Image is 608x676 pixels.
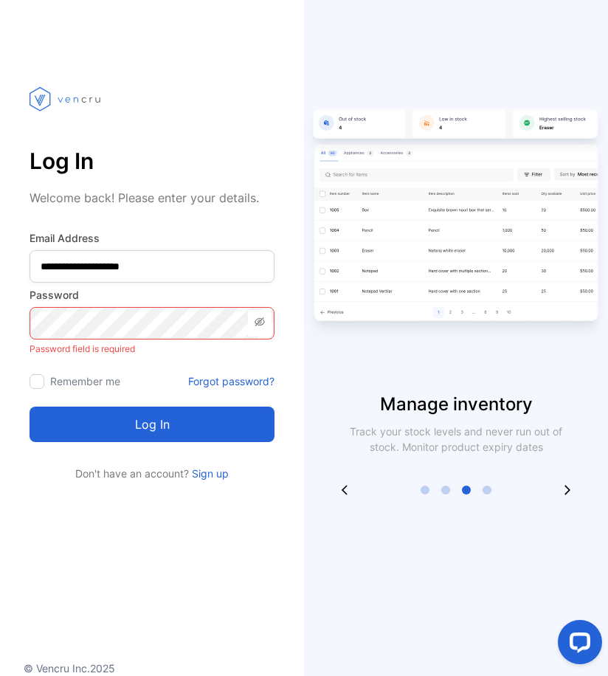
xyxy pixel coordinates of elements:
[546,614,608,676] iframe: LiveChat chat widget
[30,287,274,303] label: Password
[30,59,103,139] img: vencru logo
[338,424,574,455] p: Track your stock levels and never run out of stock. Monitor product expiry dates
[188,373,274,389] a: Forgot password?
[304,59,608,391] img: slider image
[30,143,274,179] p: Log In
[30,407,274,442] button: Log in
[30,339,274,359] p: Password field is required
[189,467,229,480] a: Sign up
[30,230,274,246] label: Email Address
[30,189,274,207] p: Welcome back! Please enter your details.
[304,391,608,418] p: Manage inventory
[30,466,274,481] p: Don't have an account?
[50,375,120,387] label: Remember me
